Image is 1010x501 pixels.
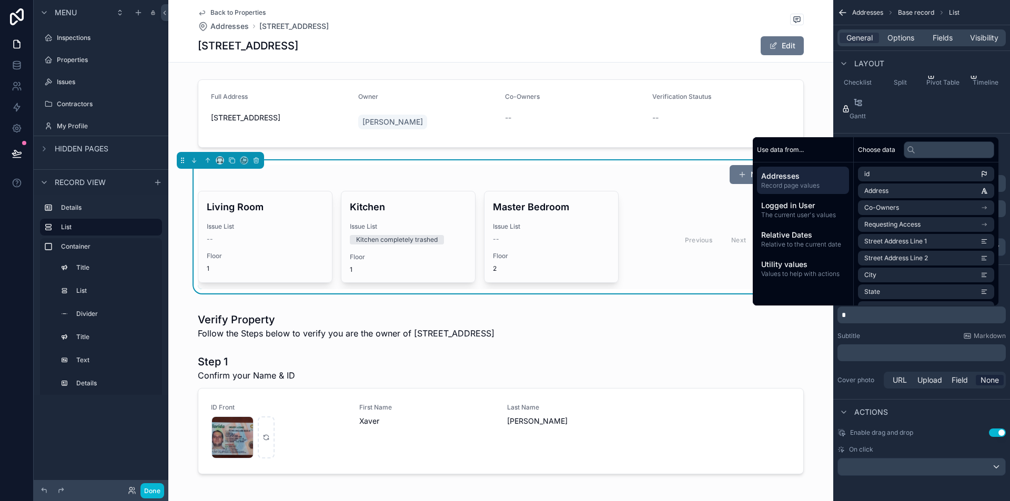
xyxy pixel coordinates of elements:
label: Subtitle [837,332,860,340]
h1: [STREET_ADDRESS] [198,38,298,53]
span: URL [893,375,907,385]
a: Properties [40,52,162,68]
span: Issue List [493,222,610,231]
label: Text [76,356,156,364]
span: Addresses [852,8,883,17]
span: Floor [207,252,324,260]
label: Divider [76,310,156,318]
a: KitchenIssue ListKitchen completely trashedFloor1 [341,191,476,283]
label: Contractors [57,100,160,108]
div: Kitchen completely trashed [356,235,438,244]
a: Contractors [40,96,162,113]
span: Addresses [761,171,845,181]
label: Issues [57,78,160,86]
a: Markdown [963,332,1006,340]
span: Choose data [858,146,895,154]
span: 2 [493,264,610,273]
span: Gantt [850,112,866,120]
a: Issues [40,74,162,90]
span: Enable drag and drop [850,428,913,437]
span: Relative to the current date [761,240,845,249]
span: Actions [854,407,888,417]
h4: Master Bedroom [493,200,610,214]
label: Details [61,203,158,212]
span: Visibility [970,33,998,43]
span: Issue List [207,222,324,231]
button: Done [140,483,164,498]
div: scrollable content [34,195,168,395]
label: List [61,223,154,231]
label: Properties [57,56,160,64]
span: Utility values [761,259,845,270]
a: [STREET_ADDRESS] [259,21,329,32]
label: Title [76,263,156,272]
span: Addresses [210,21,249,32]
label: List [76,287,156,295]
span: None [981,375,999,385]
span: Logged in User [761,200,845,211]
span: Upload [917,375,942,385]
span: Floor [493,252,610,260]
span: List [949,8,959,17]
span: On click [849,445,873,454]
span: Base record [898,8,934,17]
label: Cover photo [837,376,880,384]
span: Floor [350,253,467,261]
span: Checklist [844,78,872,87]
div: scrollable content [753,162,853,287]
span: Timeline [973,78,998,87]
label: My Profile [57,122,160,130]
button: Edit [761,36,804,55]
span: Markdown [974,332,1006,340]
span: Field [952,375,968,385]
a: Back to Properties [198,8,266,17]
label: Inspections [57,34,160,42]
span: Pivot Table [926,78,959,87]
span: Menu [55,7,77,18]
label: Container [61,242,158,251]
span: Back to Properties [210,8,266,17]
h4: Kitchen [350,200,467,214]
span: Split [894,78,907,87]
span: Layout [854,58,884,69]
span: Record page values [761,181,845,190]
span: Use data from... [757,146,804,154]
label: Details [76,379,156,387]
a: Inspections [40,29,162,46]
span: Issue List [350,222,467,231]
span: Values to help with actions [761,270,845,278]
div: scrollable content [837,344,1006,361]
h4: Living Room [207,200,324,214]
span: General [846,33,873,43]
a: Master BedroomIssue List--Floor2 [484,191,619,283]
button: New Section [730,165,804,184]
a: My Profile [40,118,162,135]
span: -- [493,235,499,243]
span: Relative Dates [761,230,845,240]
a: Living RoomIssue List--Floor1 [198,191,332,283]
label: Title [76,333,156,341]
span: Hidden pages [55,144,108,154]
button: Gantt [837,93,878,125]
span: Record view [55,177,106,188]
span: 1 [207,264,324,273]
a: Addresses [198,21,249,32]
span: The current user's values [761,211,845,219]
span: Fields [933,33,953,43]
span: Options [887,33,914,43]
span: -- [207,235,213,243]
div: scrollable content [837,306,1006,323]
span: 1 [350,265,467,274]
